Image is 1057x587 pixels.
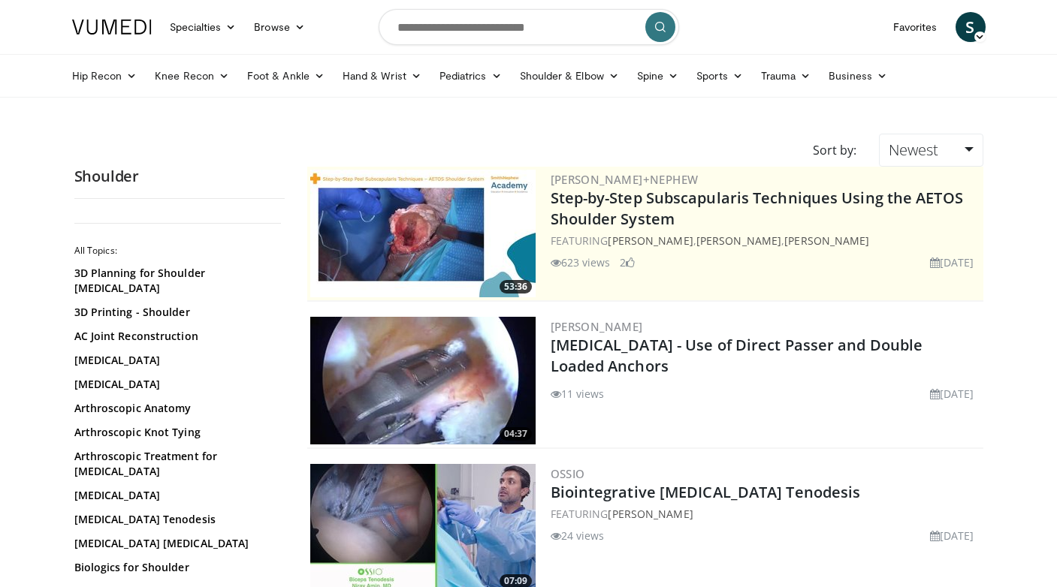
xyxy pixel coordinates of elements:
[430,61,511,91] a: Pediatrics
[820,61,896,91] a: Business
[310,317,536,444] img: cd449402-123d-47f7-b112-52d159f17939.300x170_q85_crop-smart_upscale.jpg
[930,528,974,543] li: [DATE]
[74,536,277,551] a: [MEDICAL_DATA] [MEDICAL_DATA]
[245,12,314,42] a: Browse
[74,167,285,186] h2: Shoulder
[956,12,986,42] a: S
[310,170,536,297] img: 70e54e43-e9ea-4a9d-be99-25d1f039a65a.300x170_q85_crop-smart_upscale.jpg
[879,134,983,167] a: Newest
[551,188,963,229] a: Step-by-Step Subscapularis Techniques Using the AETOS Shoulder System
[74,305,277,320] a: 3D Printing - Shoulder
[551,466,585,481] a: OSSIO
[146,61,238,91] a: Knee Recon
[74,560,277,575] a: Biologics for Shoulder
[620,254,635,270] li: 2
[551,335,923,376] a: [MEDICAL_DATA] - Use of Direct Passer and Double Loaded Anchors
[74,245,281,257] h2: All Topics:
[379,9,679,45] input: Search topics, interventions
[802,134,868,167] div: Sort by:
[310,170,536,297] a: 53:36
[930,386,974,402] li: [DATE]
[72,20,152,35] img: VuMedi Logo
[161,12,246,42] a: Specialties
[551,172,699,187] a: [PERSON_NAME]+Nephew
[74,425,277,440] a: Arthroscopic Knot Tying
[696,233,781,248] a: [PERSON_NAME]
[511,61,628,91] a: Shoulder & Elbow
[930,254,974,270] li: [DATE]
[500,280,532,293] span: 53:36
[752,61,820,91] a: Trauma
[628,61,687,91] a: Spine
[784,233,869,248] a: [PERSON_NAME]
[74,266,277,296] a: 3D Planning for Shoulder [MEDICAL_DATA]
[74,401,277,416] a: Arthroscopic Anatomy
[608,233,693,248] a: [PERSON_NAME]
[74,512,277,527] a: [MEDICAL_DATA] Tenodesis
[889,140,938,160] span: Newest
[551,254,611,270] li: 623 views
[238,61,334,91] a: Foot & Ankle
[310,317,536,444] a: 04:37
[551,482,861,502] a: Biointegrative [MEDICAL_DATA] Tenodesis
[500,427,532,441] span: 04:37
[74,353,277,368] a: [MEDICAL_DATA]
[551,319,643,334] a: [PERSON_NAME]
[74,377,277,392] a: [MEDICAL_DATA]
[551,233,980,248] div: FEATURING , ,
[74,329,277,344] a: AC Joint Reconstruction
[334,61,430,91] a: Hand & Wrist
[74,488,277,503] a: [MEDICAL_DATA]
[608,507,693,521] a: [PERSON_NAME]
[884,12,947,42] a: Favorites
[74,449,277,479] a: Arthroscopic Treatment for [MEDICAL_DATA]
[63,61,146,91] a: Hip Recon
[551,528,605,543] li: 24 views
[687,61,752,91] a: Sports
[551,386,605,402] li: 11 views
[551,506,980,522] div: FEATURING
